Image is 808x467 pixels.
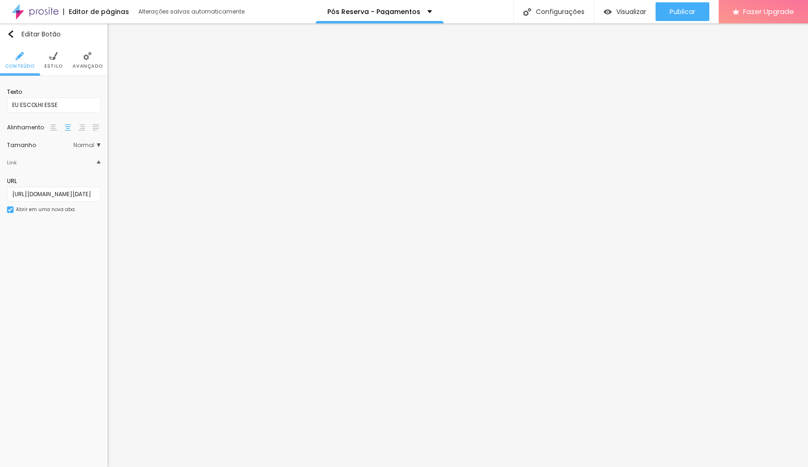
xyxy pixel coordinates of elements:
[5,64,35,69] span: Conteúdo
[50,124,57,131] img: paragraph-left-align.svg
[15,52,24,60] img: Icone
[8,207,13,212] img: Icone
[72,64,102,69] span: Avançado
[63,8,129,15] div: Editor de páginas
[44,64,63,69] span: Estilo
[7,125,49,130] div: Alinhamento
[616,8,646,15] span: Visualizar
[604,8,612,16] img: view-1.svg
[7,30,14,38] img: Icone
[7,157,17,168] div: Link
[79,124,85,131] img: paragraph-right-align.svg
[65,124,71,131] img: paragraph-center-align.svg
[594,2,656,21] button: Visualizar
[7,177,101,185] div: URL
[97,160,101,164] img: Icone
[7,153,101,172] div: IconeLink
[138,9,246,14] div: Alterações salvas automaticamente
[16,207,75,212] div: Abrir em uma nova aba
[7,30,61,38] div: Editar Botão
[327,8,420,15] p: Pós Reserva - Pagamentos
[523,8,531,16] img: Icone
[7,142,73,148] div: Tamanho
[108,23,808,467] iframe: Editor
[743,7,794,15] span: Fazer Upgrade
[7,88,101,96] div: Texto
[49,52,58,60] img: Icone
[670,8,695,15] span: Publicar
[73,142,101,148] span: Normal
[83,52,92,60] img: Icone
[656,2,709,21] button: Publicar
[93,124,99,131] img: paragraph-justified-align.svg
